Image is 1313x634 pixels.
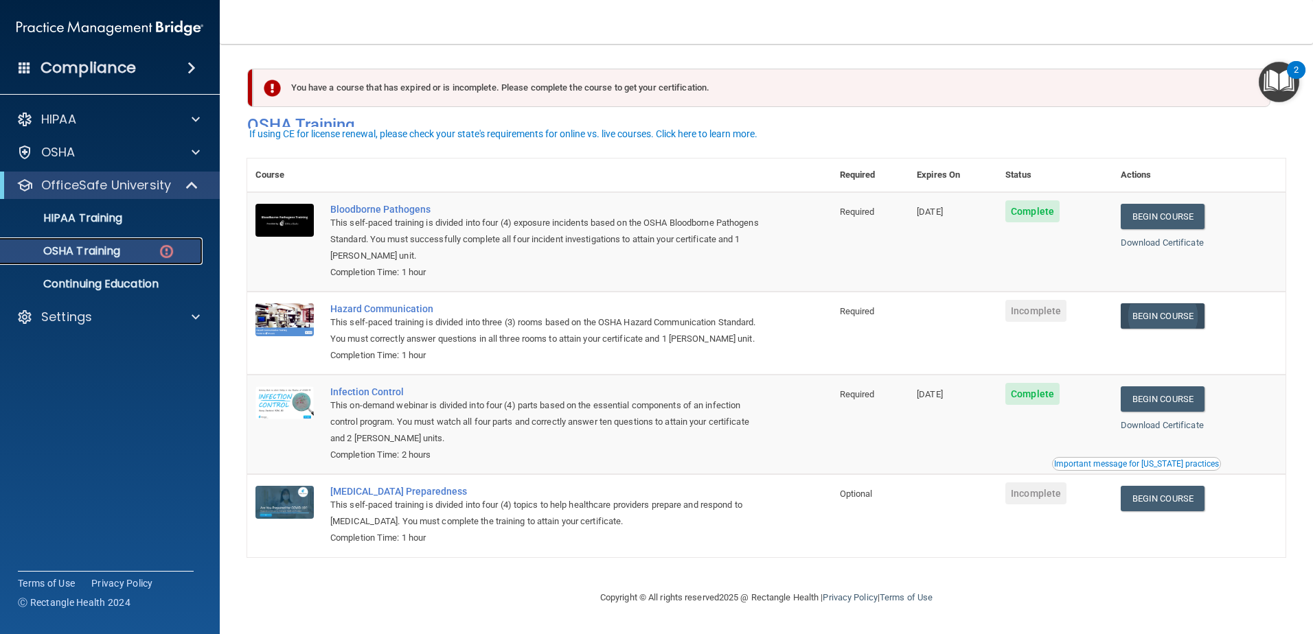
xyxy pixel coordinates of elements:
a: Bloodborne Pathogens [330,204,763,215]
div: Important message for [US_STATE] practices [1054,460,1219,468]
div: This self-paced training is divided into three (3) rooms based on the OSHA Hazard Communication S... [330,314,763,347]
span: Complete [1005,200,1060,222]
div: If using CE for license renewal, please check your state's requirements for online vs. live cours... [249,129,757,139]
a: Infection Control [330,386,763,397]
a: Begin Course [1121,204,1204,229]
div: Completion Time: 2 hours [330,447,763,463]
a: Settings [16,309,200,325]
p: HIPAA [41,111,76,128]
div: Completion Time: 1 hour [330,264,763,281]
span: Incomplete [1005,300,1066,322]
a: Download Certificate [1121,237,1204,248]
span: Required [840,306,875,316]
a: [MEDICAL_DATA] Preparedness [330,486,763,497]
span: Optional [840,489,873,499]
a: Begin Course [1121,386,1204,412]
p: Continuing Education [9,277,196,291]
p: OfficeSafe University [41,177,171,193]
p: OSHA Training [9,244,120,258]
th: Course [247,158,322,192]
p: HIPAA Training [9,211,122,225]
a: Hazard Communication [330,303,763,314]
img: danger-circle.6113f641.png [158,243,175,260]
th: Actions [1112,158,1286,192]
a: Privacy Policy [91,576,153,590]
a: Begin Course [1121,303,1204,329]
span: Required [840,207,875,217]
a: Terms of Use [18,576,75,590]
div: This on-demand webinar is divided into four (4) parts based on the essential components of an inf... [330,397,763,447]
button: Read this if you are a dental practitioner in the state of CA [1052,457,1221,471]
a: Privacy Policy [823,592,877,602]
span: Ⓒ Rectangle Health 2024 [18,596,130,609]
a: HIPAA [16,111,200,128]
p: Settings [41,309,92,325]
a: Download Certificate [1121,420,1204,430]
div: Completion Time: 1 hour [330,347,763,364]
p: OSHA [41,144,76,161]
div: 2 [1294,70,1299,88]
h4: Compliance [41,58,136,78]
span: Complete [1005,383,1060,405]
th: Status [997,158,1112,192]
iframe: Drift Widget Chat Controller [1075,537,1297,591]
span: [DATE] [917,389,943,399]
div: This self-paced training is divided into four (4) topics to help healthcare providers prepare and... [330,497,763,530]
div: This self-paced training is divided into four (4) exposure incidents based on the OSHA Bloodborne... [330,215,763,264]
th: Required [832,158,909,192]
a: OSHA [16,144,200,161]
a: Terms of Use [880,592,933,602]
div: Copyright © All rights reserved 2025 @ Rectangle Health | | [516,576,1017,620]
span: Required [840,389,875,399]
button: If using CE for license renewal, please check your state's requirements for online vs. live cours... [247,127,760,141]
a: OfficeSafe University [16,177,199,193]
th: Expires On [909,158,997,192]
button: Open Resource Center, 2 new notifications [1259,62,1299,102]
img: exclamation-circle-solid-danger.72ef9ffc.png [264,80,281,97]
h4: OSHA Training [247,115,1286,134]
div: Completion Time: 1 hour [330,530,763,546]
span: [DATE] [917,207,943,217]
a: Begin Course [1121,486,1204,511]
span: Incomplete [1005,482,1066,504]
img: PMB logo [16,14,203,42]
div: You have a course that has expired or is incomplete. Please complete the course to get your certi... [253,69,1270,107]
